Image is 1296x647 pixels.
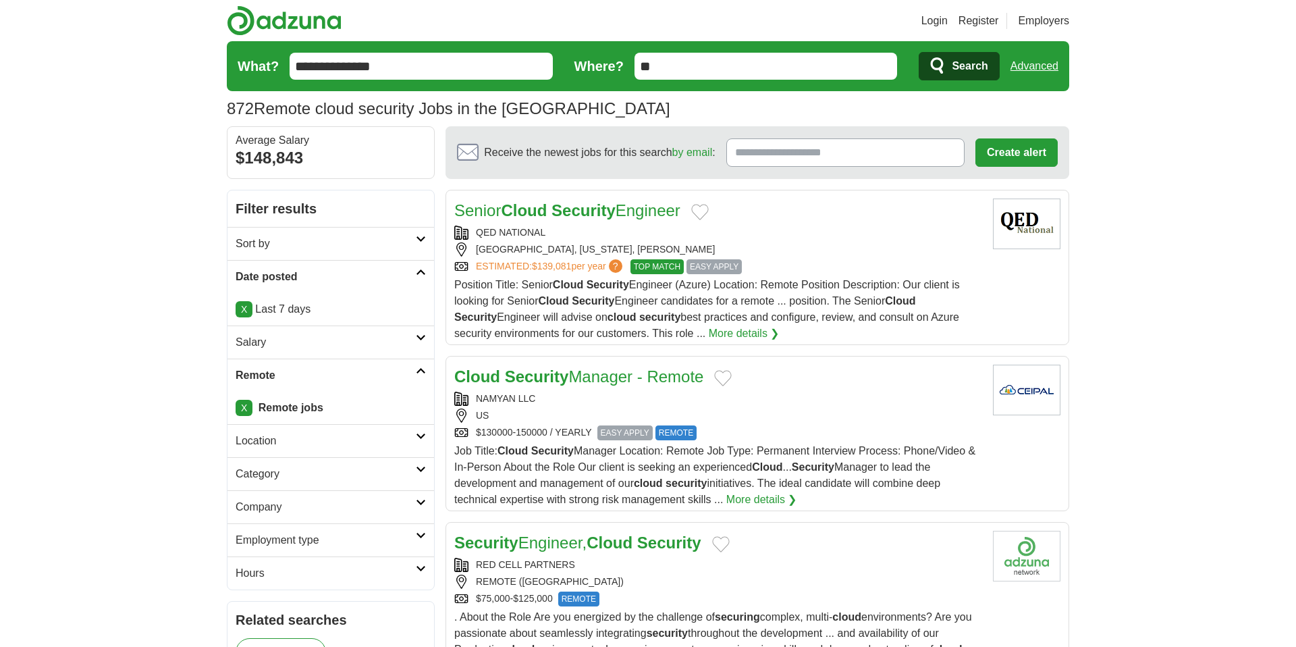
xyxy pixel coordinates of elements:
[227,227,434,260] a: Sort by
[686,259,742,274] span: EASY APPLY
[236,400,252,416] a: X
[553,279,583,290] strong: Cloud
[975,138,1058,167] button: Create alert
[227,99,670,118] h1: Remote cloud security Jobs in the [GEOGRAPHIC_DATA]
[666,477,707,489] strong: security
[236,146,426,170] div: $148,843
[454,425,982,440] div: $130000-150000 / YEARLY
[597,425,653,440] span: EASY APPLY
[227,490,434,523] a: Company
[832,611,861,623] strong: cloud
[709,326,780,342] a: More details ❯
[227,557,434,590] a: Hours
[476,259,625,274] a: ESTIMATED:$139,081per year?
[236,610,426,630] h2: Related searches
[572,295,614,307] strong: Security
[454,575,982,589] div: REMOTE ([GEOGRAPHIC_DATA])
[714,370,732,386] button: Add to favorite jobs
[715,611,760,623] strong: securing
[712,536,730,552] button: Add to favorite jobs
[454,367,703,386] a: Cloud SecurityManager - Remote
[236,367,416,384] h2: Remote
[501,201,547,219] strong: Cloud
[227,260,434,293] a: Date posted
[236,269,416,285] h2: Date posted
[454,242,982,257] div: [GEOGRAPHIC_DATA], [US_STATE], [PERSON_NAME]
[497,445,528,457] strong: Cloud
[655,425,697,440] span: REMOTE
[752,461,782,473] strong: Cloud
[1018,13,1069,29] a: Employers
[558,592,599,606] span: REMOTE
[227,97,254,121] span: 872
[227,424,434,457] a: Location
[238,56,279,76] label: What?
[454,558,982,572] div: RED CELL PARTNERS
[551,201,616,219] strong: Security
[634,477,663,489] strong: cloud
[607,311,637,323] strong: cloud
[647,627,688,639] strong: security
[236,532,416,548] h2: Employment type
[454,592,982,606] div: $75,000-$125,000
[476,227,545,238] a: QED NATIONAL
[952,53,988,80] span: Search
[639,311,680,323] strong: security
[532,261,571,271] span: $139,081
[1010,53,1058,80] a: Advanced
[227,326,434,359] a: Salary
[454,311,497,323] strong: Security
[236,334,416,351] h2: Salary
[454,534,518,552] strong: Security
[454,392,982,406] div: NAMYAN LLC
[227,523,434,557] a: Employment type
[672,147,713,158] a: by email
[259,402,323,413] strong: Remote jobs
[454,534,701,552] a: SecurityEngineer,Cloud Security
[993,199,1060,249] img: QED National logo
[227,5,342,36] img: Adzuna logo
[484,145,715,161] span: Receive the newest jobs for this search :
[236,301,426,317] p: Last 7 days
[637,534,701,552] strong: Security
[609,259,622,273] span: ?
[539,295,569,307] strong: Cloud
[454,367,500,386] strong: Cloud
[630,259,684,274] span: TOP MATCH
[236,499,416,515] h2: Company
[919,52,999,80] button: Search
[993,531,1060,581] img: Company logo
[236,236,416,252] h2: Sort by
[236,135,426,146] div: Average Salary
[792,461,834,473] strong: Security
[921,13,948,29] a: Login
[454,201,680,219] a: SeniorCloud SecurityEngineer
[454,279,960,339] span: Position Title: Senior Engineer (Azure) Location: Remote Position Description: Our client is look...
[587,279,629,290] strong: Security
[691,204,709,220] button: Add to favorite jobs
[505,367,569,386] strong: Security
[236,466,416,482] h2: Category
[227,190,434,227] h2: Filter results
[587,534,632,552] strong: Cloud
[227,457,434,490] a: Category
[454,445,975,505] span: Job Title: Manager Location: Remote Job Type: Permanent Interview Process: Phone/Video & In-Perso...
[726,492,797,508] a: More details ❯
[236,433,416,449] h2: Location
[454,409,982,423] div: US
[885,295,915,307] strong: Cloud
[227,359,434,392] a: Remote
[959,13,999,29] a: Register
[236,301,252,317] a: X
[574,56,624,76] label: Where?
[236,565,416,581] h2: Hours
[531,445,574,457] strong: Security
[993,365,1060,415] img: Company logo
